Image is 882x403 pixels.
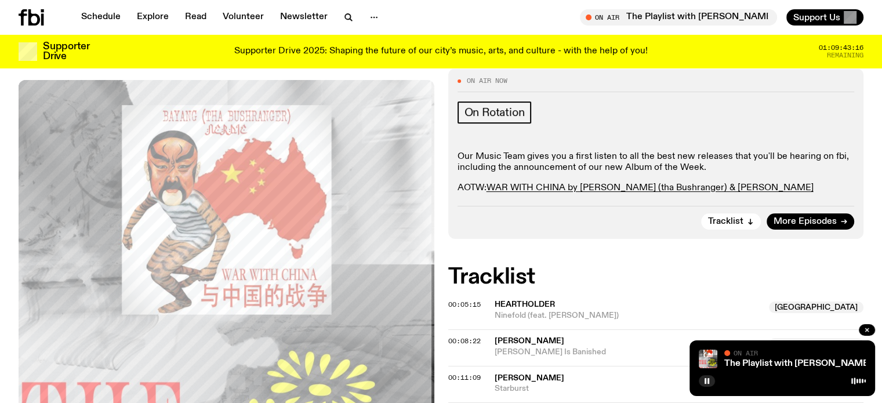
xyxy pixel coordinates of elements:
span: 01:09:43:16 [819,45,863,51]
span: Support Us [793,12,840,23]
p: Supporter Drive 2025: Shaping the future of our city’s music, arts, and culture - with the help o... [234,46,648,57]
a: WAR WITH CHINA by [PERSON_NAME] (tha Bushranger) & [PERSON_NAME] [487,183,814,193]
button: Support Us [786,9,863,26]
span: [GEOGRAPHIC_DATA] [769,338,863,350]
h3: Supporter Drive [43,42,89,61]
p: AOTW: [458,183,855,194]
a: Read [178,9,213,26]
span: Tracklist [708,217,743,226]
button: Tracklist [701,213,761,230]
a: Schedule [74,9,128,26]
a: Newsletter [273,9,335,26]
span: Starburst [495,383,864,394]
span: Remaining [827,52,863,59]
span: On Air [734,349,758,357]
span: [PERSON_NAME] [495,374,564,382]
a: More Episodes [767,213,854,230]
h2: Tracklist [448,267,864,288]
span: 00:05:15 [448,300,481,309]
span: On Rotation [464,106,525,119]
span: [GEOGRAPHIC_DATA] [769,302,863,313]
p: Our Music Team gives you a first listen to all the best new releases that you'll be hearing on fb... [458,151,855,173]
button: On AirThe Playlist with [PERSON_NAME] and [PERSON_NAME] [580,9,777,26]
span: [PERSON_NAME] Is Banished [495,347,763,358]
span: heartholder [495,300,555,308]
a: On Rotation [458,101,532,124]
span: More Episodes [774,217,837,226]
span: 00:11:09 [448,373,481,382]
a: Volunteer [216,9,271,26]
span: On Air Now [467,78,507,84]
span: 00:08:22 [448,336,481,346]
span: Ninefold (feat. [PERSON_NAME]) [495,310,763,321]
a: Explore [130,9,176,26]
span: [PERSON_NAME] [495,337,564,345]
